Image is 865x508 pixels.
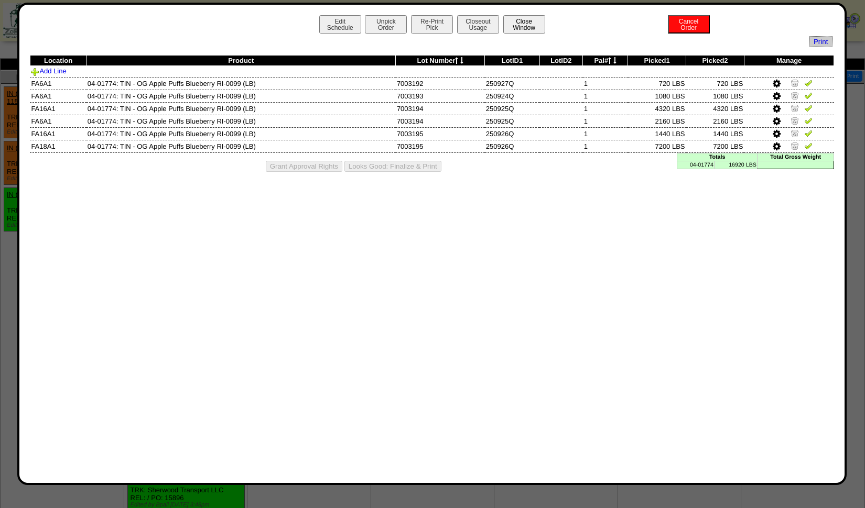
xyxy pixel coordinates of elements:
[791,79,799,87] img: Zero Item and Verify
[30,127,86,140] td: FA16A1
[87,77,396,90] td: 04-01774: TIN - OG Apple Puffs Blueberry RI-0099 (LB)
[485,56,539,66] th: LotID1
[87,127,396,140] td: 04-01774: TIN - OG Apple Puffs Blueberry RI-0099 (LB)
[686,127,744,140] td: 1440 LBS
[686,77,744,90] td: 720 LBS
[804,91,813,100] img: Verify Pick
[30,77,86,90] td: FA6A1
[485,102,539,115] td: 250925Q
[87,140,396,152] td: 04-01774: TIN - OG Apple Puffs Blueberry RI-0099 (LB)
[804,141,813,150] img: Verify Pick
[668,15,710,34] button: CancelOrder
[628,77,686,90] td: 720 LBS
[583,102,628,115] td: 1
[485,90,539,102] td: 250924Q
[583,77,628,90] td: 1
[804,116,813,125] img: Verify Pick
[686,90,744,102] td: 1080 LBS
[266,161,342,172] button: Grant Approval Rights
[503,15,545,34] button: CloseWindow
[677,153,758,161] td: Totals
[791,141,799,150] img: Zero Item and Verify
[30,115,86,127] td: FA6A1
[686,102,744,115] td: 4320 LBS
[365,15,407,34] button: UnpickOrder
[628,102,686,115] td: 4320 LBS
[539,56,583,66] th: LotID2
[791,129,799,137] img: Zero Item and Verify
[791,104,799,112] img: Zero Item and Verify
[87,90,396,102] td: 04-01774: TIN - OG Apple Puffs Blueberry RI-0099 (LB)
[583,56,628,66] th: Pal#
[30,102,86,115] td: FA16A1
[744,56,834,66] th: Manage
[396,127,485,140] td: 7003195
[30,140,86,152] td: FA18A1
[804,129,813,137] img: Verify Pick
[411,15,453,34] button: Re-PrintPick
[714,161,757,169] td: 16920 LBS
[396,90,485,102] td: 7003193
[583,115,628,127] td: 1
[31,67,66,75] a: Add Line
[30,56,86,66] th: Location
[319,15,361,34] button: EditSchedule
[396,56,485,66] th: Lot Number
[396,115,485,127] td: 7003194
[628,115,686,127] td: 2160 LBS
[804,104,813,112] img: Verify Pick
[677,161,715,169] td: 04-01774
[344,161,441,172] button: Looks Good: Finalize & Print
[485,115,539,127] td: 250925Q
[396,140,485,152] td: 7003195
[485,140,539,152] td: 250926Q
[628,127,686,140] td: 1440 LBS
[87,56,396,66] th: Product
[485,77,539,90] td: 250927Q
[757,153,834,161] td: Total Gross Weight
[791,116,799,125] img: Zero Item and Verify
[502,24,546,31] a: CloseWindow
[628,140,686,152] td: 7200 LBS
[583,127,628,140] td: 1
[686,115,744,127] td: 2160 LBS
[396,102,485,115] td: 7003194
[686,140,744,152] td: 7200 LBS
[30,90,86,102] td: FA6A1
[791,91,799,100] img: Zero Item and Verify
[804,79,813,87] img: Verify Pick
[31,68,39,76] img: Add Item to Order
[457,15,499,34] button: CloseoutUsage
[809,36,832,47] a: Print
[87,115,396,127] td: 04-01774: TIN - OG Apple Puffs Blueberry RI-0099 (LB)
[485,127,539,140] td: 250926Q
[628,56,686,66] th: Picked1
[628,90,686,102] td: 1080 LBS
[396,77,485,90] td: 7003192
[87,102,396,115] td: 04-01774: TIN - OG Apple Puffs Blueberry RI-0099 (LB)
[583,90,628,102] td: 1
[583,140,628,152] td: 1
[686,56,744,66] th: Picked2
